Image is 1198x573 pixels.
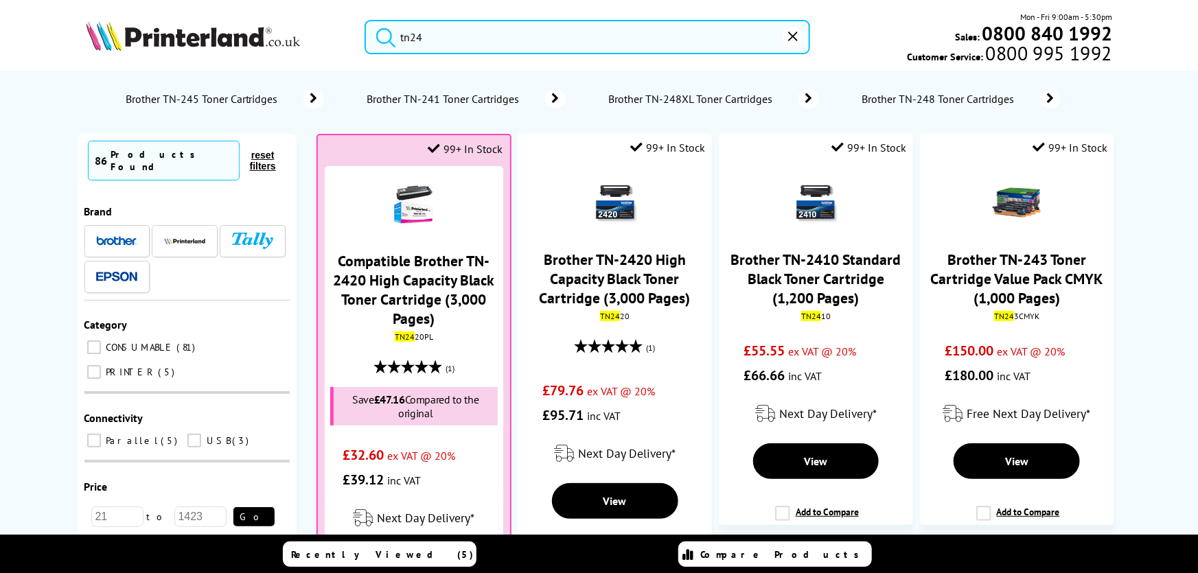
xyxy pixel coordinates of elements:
img: Printerland Logo [86,21,300,51]
span: ex VAT @ 20% [387,449,455,463]
span: Brand [84,204,113,218]
span: View [804,454,827,468]
span: £55.55 [744,342,785,360]
span: Category [84,318,128,331]
a: Brother TN-248 Toner Cartridges [860,89,1061,108]
span: Brother TN-248XL Toner Cartridges [607,92,778,106]
a: Printerland Logo [86,21,347,54]
span: CONSUMABLE [103,341,176,353]
input: USB 3 [187,434,201,447]
span: Next Day Delivery* [377,510,474,526]
a: 0800 840 1992 [980,27,1112,40]
span: inc VAT [997,369,1030,383]
input: PRINTER 5 [87,365,101,379]
span: Mon - Fri 9:00am - 5:30pm [1020,10,1112,23]
span: ex VAT @ 20% [587,384,655,398]
span: £39.12 [343,471,384,489]
div: modal_delivery [927,395,1107,433]
span: 86 [95,154,108,167]
div: modal_delivery [325,499,503,537]
span: to [143,511,174,523]
a: Brother TN-245 Toner Cartridges [124,89,324,108]
span: 5 [159,366,178,378]
mark: TN24 [395,331,415,342]
span: 81 [177,341,199,353]
img: Epson [96,272,137,282]
a: Brother TN-2420 High Capacity Black Toner Cartridge (3,000 Pages) [540,250,691,307]
span: £32.60 [343,446,384,464]
a: View [954,443,1080,479]
span: Recently Viewed (5) [292,548,474,561]
img: Tally [232,233,273,248]
div: 99+ In Stock [630,141,705,154]
button: reset filters [240,149,286,172]
span: Next Day Delivery* [578,445,676,461]
span: Brother TN-241 Toner Cartridges [365,92,525,106]
div: Save Compared to the original [330,387,497,425]
b: 0800 840 1992 [982,21,1112,46]
a: Compare Products [678,541,872,567]
span: £180.00 [945,366,993,384]
mark: TN24 [994,311,1014,321]
div: 20PL [328,331,499,342]
mark: TN24 [801,311,821,321]
div: 10 [729,311,903,321]
div: modal_delivery [525,434,705,473]
input: 21 [91,506,143,527]
span: £95.71 [542,406,584,424]
span: Customer Service: [908,47,1112,63]
span: inc VAT [387,473,421,487]
span: Next Day Delivery* [779,406,877,421]
span: (1) [446,355,454,382]
img: Brother-TN-2410-Toner-Packaging-New-Small.png [792,178,840,226]
label: Add to Compare [976,506,1060,532]
span: inc VAT [587,409,621,423]
div: 99+ In Stock [428,142,503,156]
a: Brother TN-243 Toner Cartridge Value Pack CMYK (1,000 Pages) [931,250,1103,307]
span: Parallel [103,434,160,447]
span: Connectivity [84,411,143,425]
a: Compatible Brother TN-2420 High Capacity Black Toner Cartridge (3,000 Pages) [333,251,494,328]
span: ex VAT @ 20% [788,344,856,358]
label: Add to Compare [775,506,859,532]
div: 3CMYK [930,311,1104,321]
span: Price [84,480,108,493]
mark: TN24 [600,311,620,321]
span: 3 [232,434,252,447]
img: Brother-TN243-CMYK-Small.gif [993,178,1041,226]
span: ex VAT @ 20% [997,344,1065,358]
a: Brother TN-248XL Toner Cartridges [607,89,819,108]
span: View [1005,454,1028,468]
img: Brother-TN-2420-Toner-Packaging-New-Small.png [591,178,639,226]
span: Sales: [955,30,980,43]
div: modal_delivery [726,395,906,433]
span: £66.66 [744,366,785,384]
img: Printerland [164,237,205,244]
div: 20 [528,311,702,321]
span: Brother TN-248 Toner Cartridges [860,92,1020,106]
span: Compare Products [701,548,867,561]
span: £47.16 [374,393,405,406]
div: 99+ In Stock [831,141,906,154]
button: Go [233,507,275,526]
span: (1) [647,335,656,361]
span: View [603,494,627,508]
a: Brother TN-241 Toner Cartridges [365,89,566,108]
div: Products Found [111,148,232,173]
img: Brother [96,236,137,246]
span: Brother TN-245 Toner Cartridges [124,92,283,106]
input: CONSUMABLE 81 [87,340,101,354]
span: £79.76 [542,382,584,399]
input: Search prod [365,20,810,54]
span: Free Next Day Delivery* [967,406,1091,421]
span: 5 [161,434,181,447]
input: Parallel 5 [87,434,101,447]
span: PRINTER [103,366,157,378]
a: Recently Viewed (5) [283,541,476,567]
a: View [753,443,879,479]
a: Brother TN-2410 Standard Black Toner Cartridge (1,200 Pages) [730,250,901,307]
a: View [552,483,678,519]
img: TN2420PL-small-2.jpg [390,180,438,228]
input: 1423 [174,506,227,527]
span: £150.00 [945,342,993,360]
